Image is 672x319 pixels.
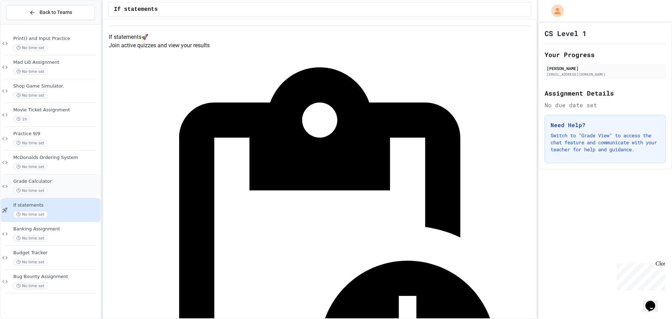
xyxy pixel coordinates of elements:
span: No time set [13,235,48,242]
span: Bug Bounty Assignment [13,274,99,280]
h3: Need Help? [551,121,660,129]
div: [PERSON_NAME] [547,65,664,71]
span: 1h [13,116,30,123]
div: Chat with us now!Close [3,3,48,44]
span: If statements [13,202,99,208]
span: Banking Assignment [13,226,99,232]
span: No time set [13,283,48,289]
h2: Your Progress [545,50,666,60]
div: My Account [544,3,566,19]
span: No time set [13,164,48,170]
button: Back to Teams [6,5,95,20]
span: Practice 9/9 [13,131,99,137]
iframe: chat widget [643,291,665,312]
span: No time set [13,211,48,218]
p: Switch to "Grade View" to access the chat feature and communicate with your teacher for help and ... [551,132,660,153]
span: No time set [13,140,48,146]
span: No time set [13,259,48,265]
span: Mad Lib Assignment [13,60,99,65]
div: [EMAIL_ADDRESS][DOMAIN_NAME] [547,72,664,77]
span: No time set [13,187,48,194]
span: Shop Game Simulator. [13,83,99,89]
span: If statements [114,5,158,14]
span: Budget Tracker [13,250,99,256]
span: No time set [13,92,48,99]
span: No time set [13,44,48,51]
span: Grade Calculator [13,179,99,185]
span: Print() and Input Practice [13,36,99,42]
iframe: chat widget [614,261,665,290]
div: No due date set [545,101,666,109]
h4: If statements 🚀 [109,33,531,41]
span: McDonalds Ordering System [13,155,99,161]
span: Back to Teams [40,9,72,16]
h1: CS Level 1 [545,28,587,38]
h2: Assignment Details [545,88,666,98]
p: Join active quizzes and view your results [109,41,531,50]
span: No time set [13,68,48,75]
span: Movie Ticket Assignment [13,107,99,113]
